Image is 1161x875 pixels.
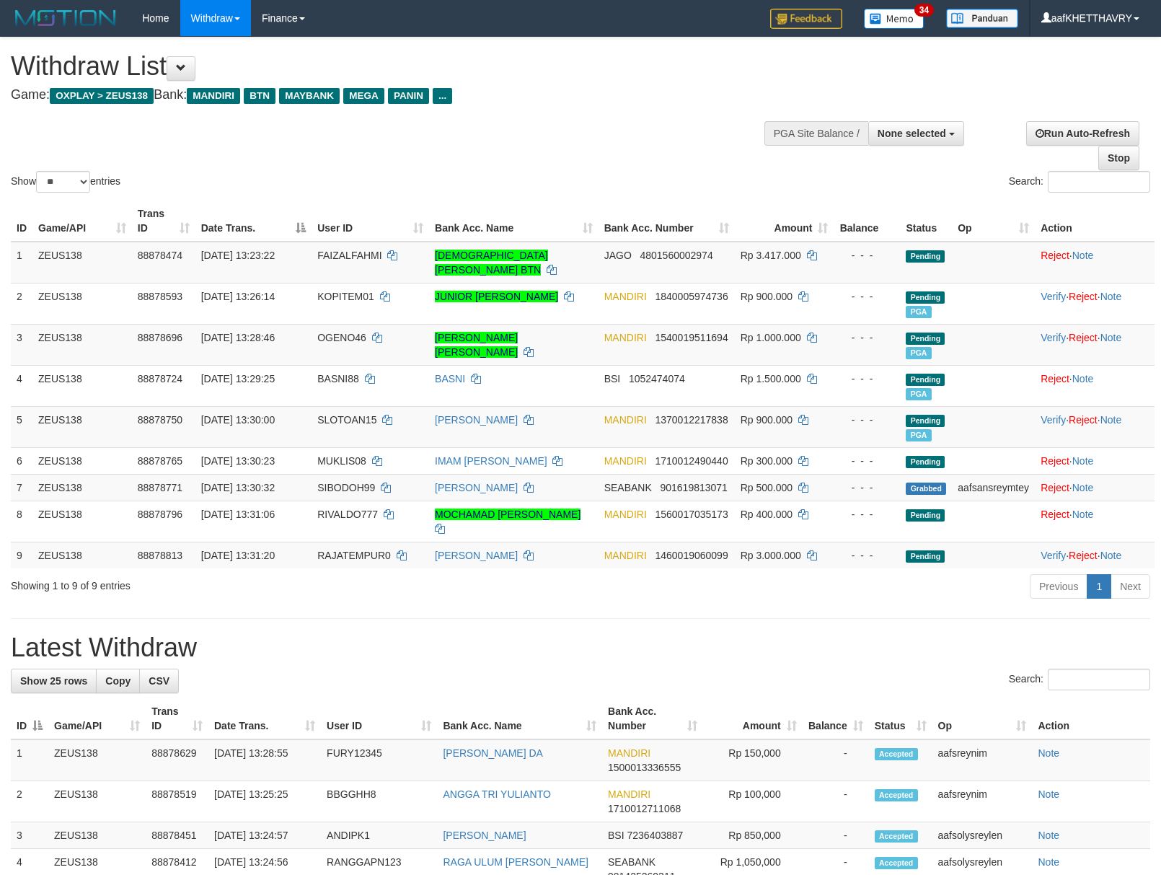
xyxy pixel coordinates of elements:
a: Run Auto-Refresh [1026,121,1139,146]
span: 88878696 [138,332,182,343]
td: [DATE] 13:28:55 [208,739,321,781]
span: [DATE] 13:30:00 [201,414,275,426]
span: 88878813 [138,550,182,561]
span: Accepted [875,748,918,760]
a: Note [1038,856,1059,868]
span: Copy 1460019060099 to clipboard [655,550,728,561]
span: BSI [604,373,621,384]
th: User ID: activate to sort column ascending [321,698,437,739]
a: Note [1072,509,1094,520]
td: ZEUS138 [48,739,146,781]
h1: Latest Withdraw [11,633,1150,662]
td: ZEUS138 [32,406,132,447]
th: Game/API: activate to sort column ascending [32,201,132,242]
td: 4 [11,365,32,406]
td: aafsreynim [932,739,1033,781]
span: ... [433,88,452,104]
a: Verify [1041,332,1066,343]
label: Search: [1009,171,1150,193]
span: Copy 1052474074 to clipboard [629,373,685,384]
div: - - - [839,480,894,495]
span: [DATE] 13:31:20 [201,550,275,561]
span: Copy 1370012217838 to clipboard [655,414,728,426]
th: Bank Acc. Number: activate to sort column ascending [602,698,703,739]
span: Pending [906,250,945,263]
input: Search: [1048,171,1150,193]
a: Copy [96,669,140,693]
td: · · [1035,283,1155,324]
span: Copy 901619813071 to clipboard [660,482,727,493]
span: Pending [906,456,945,468]
a: Next [1111,574,1150,599]
a: Note [1100,332,1122,343]
th: Op: activate to sort column ascending [932,698,1033,739]
label: Search: [1009,669,1150,690]
div: - - - [839,330,894,345]
span: MANDIRI [604,332,647,343]
a: 1 [1087,574,1111,599]
span: Accepted [875,857,918,869]
a: Note [1072,455,1094,467]
span: MANDIRI [604,455,647,467]
a: Previous [1030,574,1087,599]
select: Showentries [36,171,90,193]
span: MAYBANK [279,88,340,104]
a: [PERSON_NAME] [435,414,518,426]
td: · [1035,501,1155,542]
span: MANDIRI [187,88,240,104]
a: RAGA ULUM [PERSON_NAME] [443,856,588,868]
a: Note [1100,291,1122,302]
td: 88878629 [146,739,208,781]
th: Trans ID: activate to sort column ascending [132,201,195,242]
span: Rp 500.000 [741,482,793,493]
span: MEGA [343,88,384,104]
a: Note [1072,373,1094,384]
div: - - - [839,371,894,386]
a: BASNI [435,373,465,384]
span: MUKLIS08 [317,455,366,467]
span: Copy [105,675,131,687]
span: Rp 900.000 [741,414,793,426]
th: Balance: activate to sort column ascending [803,698,869,739]
a: Verify [1041,291,1066,302]
span: Marked by aafsolysreylen [906,429,931,441]
td: ZEUS138 [32,501,132,542]
a: Reject [1041,373,1069,384]
a: Stop [1098,146,1139,170]
span: KOPITEM01 [317,291,374,302]
td: ZEUS138 [32,283,132,324]
div: PGA Site Balance / [764,121,868,146]
img: Button%20Memo.svg [864,9,924,29]
span: 88878796 [138,509,182,520]
th: Status: activate to sort column ascending [869,698,932,739]
div: - - - [839,454,894,468]
a: Note [1038,830,1059,841]
a: IMAM [PERSON_NAME] [435,455,547,467]
a: Reject [1041,250,1069,261]
span: None selected [878,128,946,139]
td: 8 [11,501,32,542]
th: Game/API: activate to sort column ascending [48,698,146,739]
a: [PERSON_NAME] [435,550,518,561]
span: JAGO [604,250,632,261]
a: Reject [1041,482,1069,493]
a: Reject [1069,332,1098,343]
td: [DATE] 13:24:57 [208,822,321,849]
td: 2 [11,283,32,324]
span: MANDIRI [604,414,647,426]
a: Note [1100,550,1122,561]
td: ANDIPK1 [321,822,437,849]
span: [DATE] 13:23:22 [201,250,275,261]
a: Reject [1069,291,1098,302]
td: ZEUS138 [32,542,132,568]
td: ZEUS138 [32,324,132,365]
span: RIVALDO777 [317,509,378,520]
span: Accepted [875,830,918,843]
td: BBGGHH8 [321,781,437,822]
a: Verify [1041,414,1066,426]
span: [DATE] 13:31:06 [201,509,275,520]
span: 88878593 [138,291,182,302]
span: Marked by aafsolysreylen [906,388,931,400]
span: Copy 1500013336555 to clipboard [608,762,681,773]
th: Date Trans.: activate to sort column descending [195,201,312,242]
